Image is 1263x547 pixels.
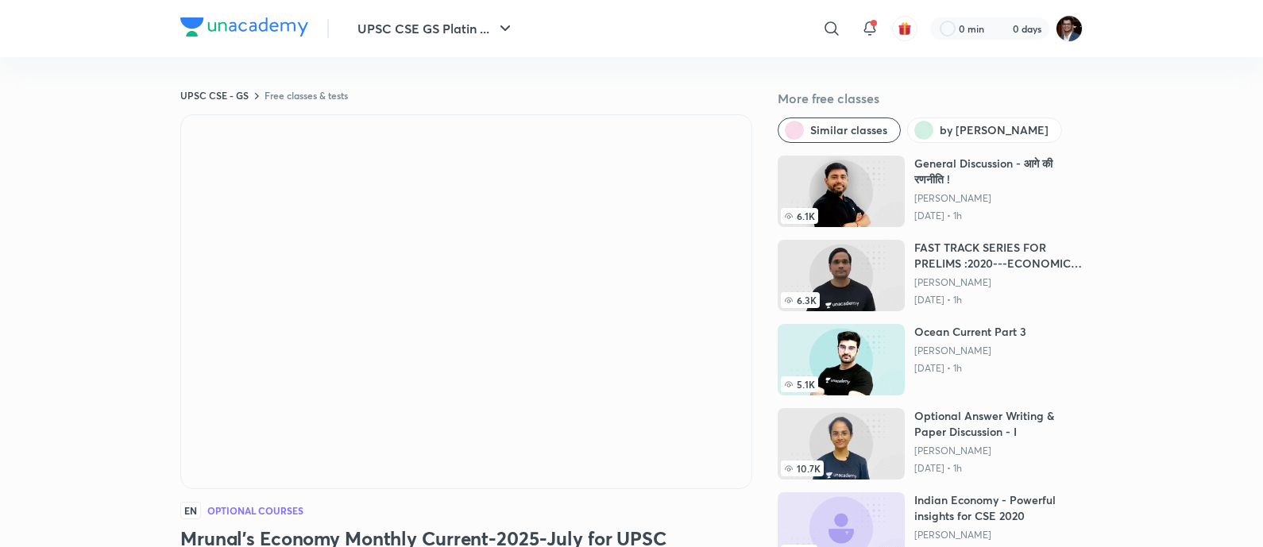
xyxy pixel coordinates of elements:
a: [PERSON_NAME] [914,445,1083,457]
span: 6.1K [781,208,818,224]
button: by Mrunal Patel [907,117,1062,143]
a: Free classes & tests [265,89,348,102]
a: [PERSON_NAME] [914,345,1026,357]
button: Similar classes [778,117,901,143]
p: [DATE] • 1h [914,462,1083,475]
a: [PERSON_NAME] [914,192,1083,205]
h5: More free classes [778,89,1083,108]
a: UPSC CSE - GS [180,89,249,102]
img: avatar [898,21,912,36]
h6: Optional Answer Writing & Paper Discussion - I [914,408,1083,440]
img: streak [994,21,1010,37]
iframe: Class [181,115,751,488]
span: EN [180,502,201,519]
span: 6.3K [781,292,820,308]
p: [DATE] • 1h [914,210,1083,222]
span: 10.7K [781,460,824,476]
h6: Indian Economy - Powerful insights for CSE 2020 [914,492,1083,524]
button: avatar [892,16,917,41]
p: [DATE] • 1h [914,294,1083,306]
a: Company Logo [180,17,308,40]
button: UPSC CSE GS Platin ... [348,13,524,44]
a: [PERSON_NAME] [914,276,1083,289]
h4: Optional Courses [207,506,303,515]
span: Similar classes [810,122,887,138]
a: [PERSON_NAME] [914,529,1083,541]
p: [DATE] • 1h [914,362,1026,375]
img: Amber Nigam [1056,15,1083,42]
h6: FAST TRACK SERIES FOR PRELIMS :2020---ECONOMIC SURVEY 2019-20 [914,240,1083,272]
h6: General Discussion - आगे की रणनीति ! [914,156,1083,187]
h6: Ocean Current Part 3 [914,324,1026,340]
img: Company Logo [180,17,308,37]
span: 5.1K [781,376,818,392]
span: by Mrunal Patel [940,122,1049,138]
